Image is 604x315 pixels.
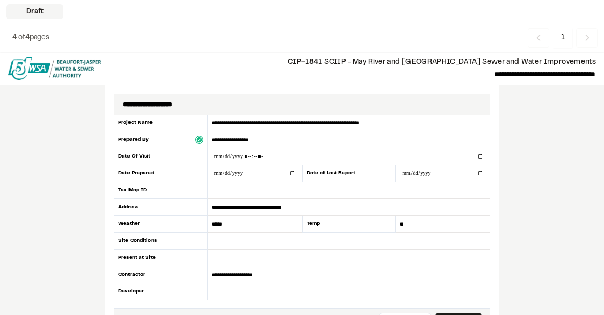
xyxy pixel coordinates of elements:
[114,165,208,182] div: Date Prepared
[12,32,49,43] p: of pages
[288,59,322,65] span: CIP-1841
[114,148,208,165] div: Date Of Visit
[553,28,572,48] span: 1
[8,57,101,80] img: file
[302,165,396,182] div: Date of Last Report
[114,131,208,148] div: Prepared By
[302,216,396,233] div: Temp
[114,216,208,233] div: Weather
[12,35,17,41] span: 4
[25,35,30,41] span: 4
[114,283,208,300] div: Developer
[110,57,596,68] p: SCIIP - May River and [GEOGRAPHIC_DATA] Sewer and Water Improvements
[114,266,208,283] div: Contractor
[114,250,208,266] div: Present at Site
[114,115,208,131] div: Project Name
[114,199,208,216] div: Address
[6,4,63,19] div: Draft
[114,182,208,199] div: Tax Map ID
[528,28,598,48] nav: Navigation
[114,233,208,250] div: Site Conditions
